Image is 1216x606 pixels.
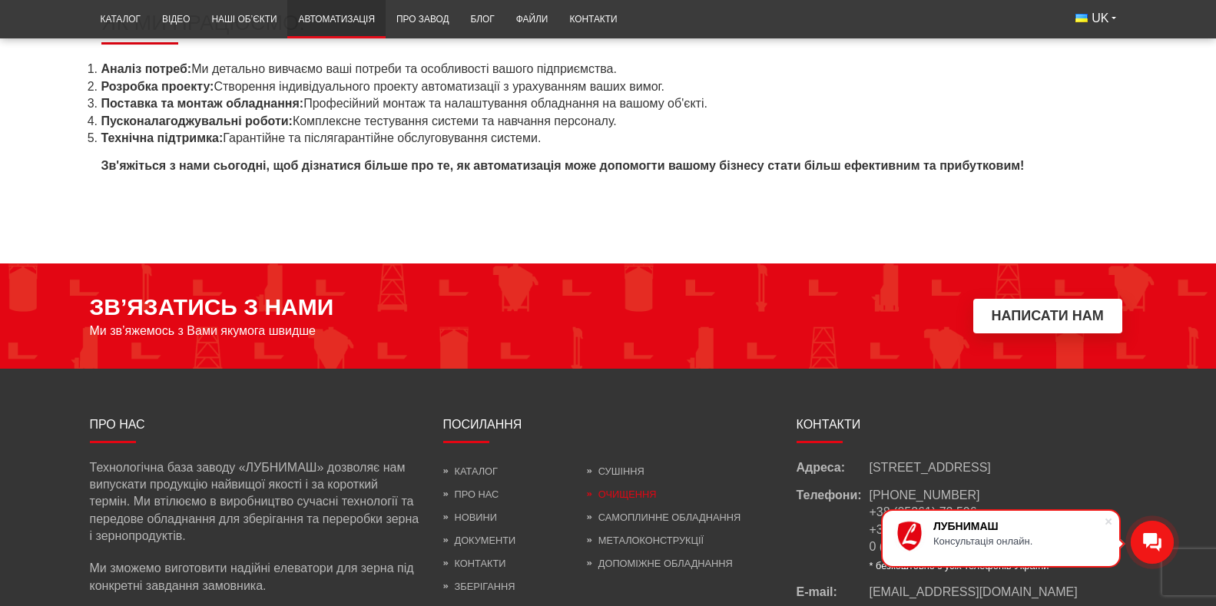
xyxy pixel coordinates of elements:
a: [PHONE_NUMBER] [870,488,980,502]
li: * безкоштовно з усіх телефонів України [870,559,1049,573]
a: Файли [505,5,559,35]
a: Контакти [558,5,628,35]
span: E-mail: [797,584,870,601]
div: ЛУБНИМАШ [933,520,1104,532]
strong: Технічна підтримка: [101,131,224,144]
a: Очищення [587,488,657,500]
strong: Пусконалагоджувальні роботи: [101,114,293,127]
p: Ми зможемо виготовити надійні елеватори для зерна під конкретні завдання замовника. [90,560,420,594]
span: Телефони: [797,487,870,573]
a: Відео [151,5,200,35]
strong: Аналіз потреб: [101,62,192,75]
a: Контакти [443,558,506,569]
span: Адреса: [797,459,870,476]
div: Консультація онлайн. [933,535,1104,547]
a: Документи [443,535,516,546]
li: Професійний монтаж та налаштування обладнання на вашому об'єкті. [101,95,1115,112]
a: Автоматизація [287,5,386,35]
a: Сушіння [587,465,644,477]
span: Ми зв’яжемось з Вами якумога швидше [90,324,316,338]
span: [STREET_ADDRESS] [870,459,991,476]
img: Українська [1075,14,1088,22]
a: Наші об’єкти [200,5,287,35]
a: Каталог [90,5,151,35]
span: Контакти [797,418,861,431]
span: Посилання [443,418,522,431]
a: Самоплинне обладнання [587,512,741,523]
li: Комплексне тестування системи та навчання персоналу. [101,113,1115,130]
a: Зберігання [443,581,515,592]
a: Про завод [386,5,459,35]
strong: Розробка проекту: [101,80,214,93]
button: UK [1065,5,1126,32]
p: Технологічна база заводу «ЛУБНИМАШ» дозволяє нам випускати продукцію найвищої якості і за коротки... [90,459,420,545]
span: Про нас [90,418,145,431]
strong: Зв'яжіться з нами сьогодні, щоб дізнатися більше про те, як автоматизація може допомогти вашому б... [101,159,1025,172]
a: Новини [443,512,497,523]
span: UK [1092,10,1108,27]
a: Про нас [443,488,499,500]
a: Допоміжне обладнання [587,558,733,569]
span: [EMAIL_ADDRESS][DOMAIN_NAME] [870,585,1078,598]
a: Металоконструкції [587,535,704,546]
strong: Поставка та монтаж обладнання: [101,97,304,110]
a: Каталог [443,465,498,477]
a: [EMAIL_ADDRESS][DOMAIN_NAME] [870,584,1078,601]
span: ЗВ’ЯЗАТИСЬ З НАМИ [90,294,334,320]
a: +38 (05361) 72 597 [870,523,977,536]
a: 0 (800) 40-50-80 * [870,540,969,553]
li: Гарантійне та післягарантійне обслуговування системи. [101,130,1115,147]
a: Блог [459,5,505,35]
li: Створення індивідуального проекту автоматизації з урахуванням ваших вимог. [101,78,1115,95]
a: +38 (05361) 72 596 [870,505,977,518]
li: Ми детально вивчаємо ваші потреби та особливості вашого підприємства. [101,61,1115,78]
button: Написати нам [973,299,1122,333]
